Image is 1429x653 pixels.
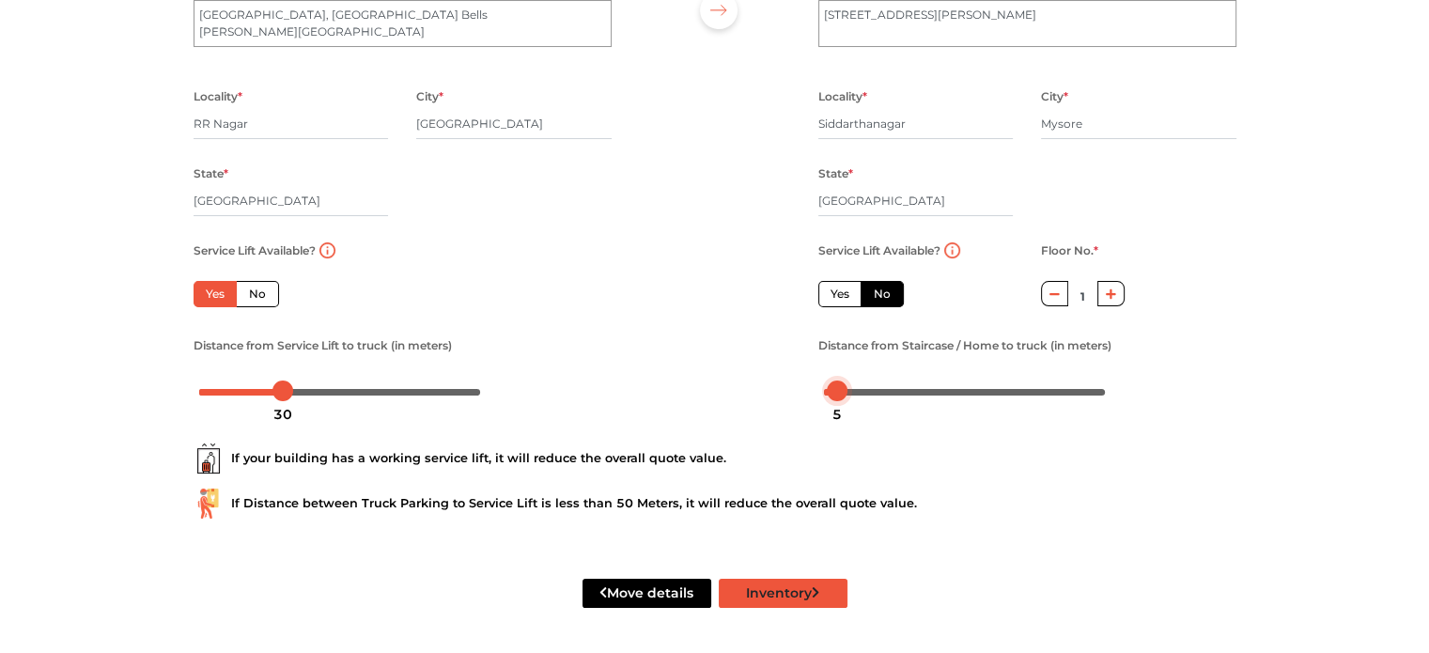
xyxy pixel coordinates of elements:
[818,334,1111,358] label: Distance from Staircase / Home to truck (in meters)
[194,85,242,109] label: Locality
[194,443,224,474] img: ...
[818,239,940,263] label: Service Lift Available?
[582,579,711,608] button: Move details
[266,398,300,430] div: 30
[818,281,862,307] label: Yes
[194,489,224,519] img: ...
[194,443,1236,474] div: If your building has a working service lift, it will reduce the overall quote value.
[194,334,452,358] label: Distance from Service Lift to truck (in meters)
[194,489,1236,519] div: If Distance between Truck Parking to Service Lift is less than 50 Meters, it will reduce the over...
[416,85,443,109] label: City
[719,579,847,608] button: Inventory
[825,398,849,430] div: 5
[1041,239,1098,263] label: Floor No.
[236,281,279,307] label: No
[818,85,867,109] label: Locality
[194,281,237,307] label: Yes
[818,162,853,186] label: State
[194,162,228,186] label: State
[194,239,316,263] label: Service Lift Available?
[861,281,904,307] label: No
[1041,85,1068,109] label: City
